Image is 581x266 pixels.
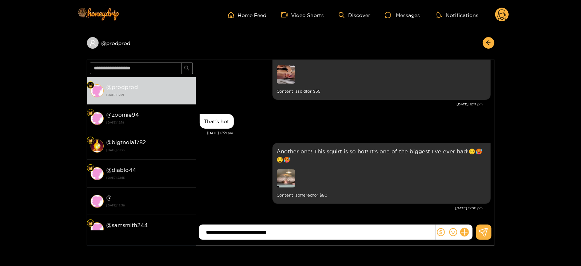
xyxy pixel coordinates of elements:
a: Video Shorts [281,12,324,18]
button: search [181,63,193,74]
span: user [89,40,96,46]
span: video-camera [281,12,291,18]
img: conversation [91,195,104,208]
div: Sep. 29, 12:21 pm [200,114,234,129]
img: Fan Level [88,83,93,88]
strong: [DATE] 12:21 [107,92,192,98]
strong: [DATE] 12:18 [107,119,192,126]
span: smile [449,228,457,236]
button: Notifications [434,11,481,19]
small: Content is sold for $ 55 [277,87,486,96]
strong: [DATE] 22:15 [107,174,192,181]
img: conversation [91,222,104,235]
img: Fan Level [88,138,93,143]
img: preview [277,65,295,84]
img: Fan Level [88,221,93,226]
div: That’s hot [204,118,230,124]
strong: [DATE] 01:25 [107,147,192,153]
strong: @ samsmith244 [107,222,148,228]
div: @prodprod [87,37,196,49]
a: Discover [339,12,370,18]
div: [DATE] 12:30 pm [200,206,483,211]
strong: @ [107,194,112,201]
img: Fan Level [88,111,93,115]
div: Messages [385,11,420,19]
div: [DATE] 12:21 pm [207,130,491,136]
strong: @ zoomie94 [107,112,139,118]
button: dollar [435,227,446,238]
img: conversation [91,140,104,153]
strong: @ prodprod [107,84,138,90]
a: Home Feed [228,12,267,18]
p: Another one! This squirt is so hot! It's one of the biggest I've ever had!😏🥵😏🥵 [277,147,486,164]
small: Content is offered for $ 80 [277,191,486,199]
img: conversation [91,84,104,97]
span: arrow-left [486,40,491,46]
strong: @ bigtnola1782 [107,139,146,145]
strong: @ diablo44 [107,167,136,173]
div: Sep. 29, 12:30 pm [272,143,491,204]
span: home [228,12,238,18]
div: Sep. 29, 12:17 pm [272,39,491,100]
div: [DATE] 12:17 pm [200,102,483,107]
img: preview [277,169,295,188]
span: dollar [437,228,445,236]
span: search [184,65,190,72]
button: arrow-left [483,37,494,49]
img: conversation [91,112,104,125]
strong: [DATE] 13:36 [107,230,192,236]
img: Fan Level [88,166,93,170]
strong: [DATE] 13:36 [107,202,192,209]
img: conversation [91,167,104,180]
